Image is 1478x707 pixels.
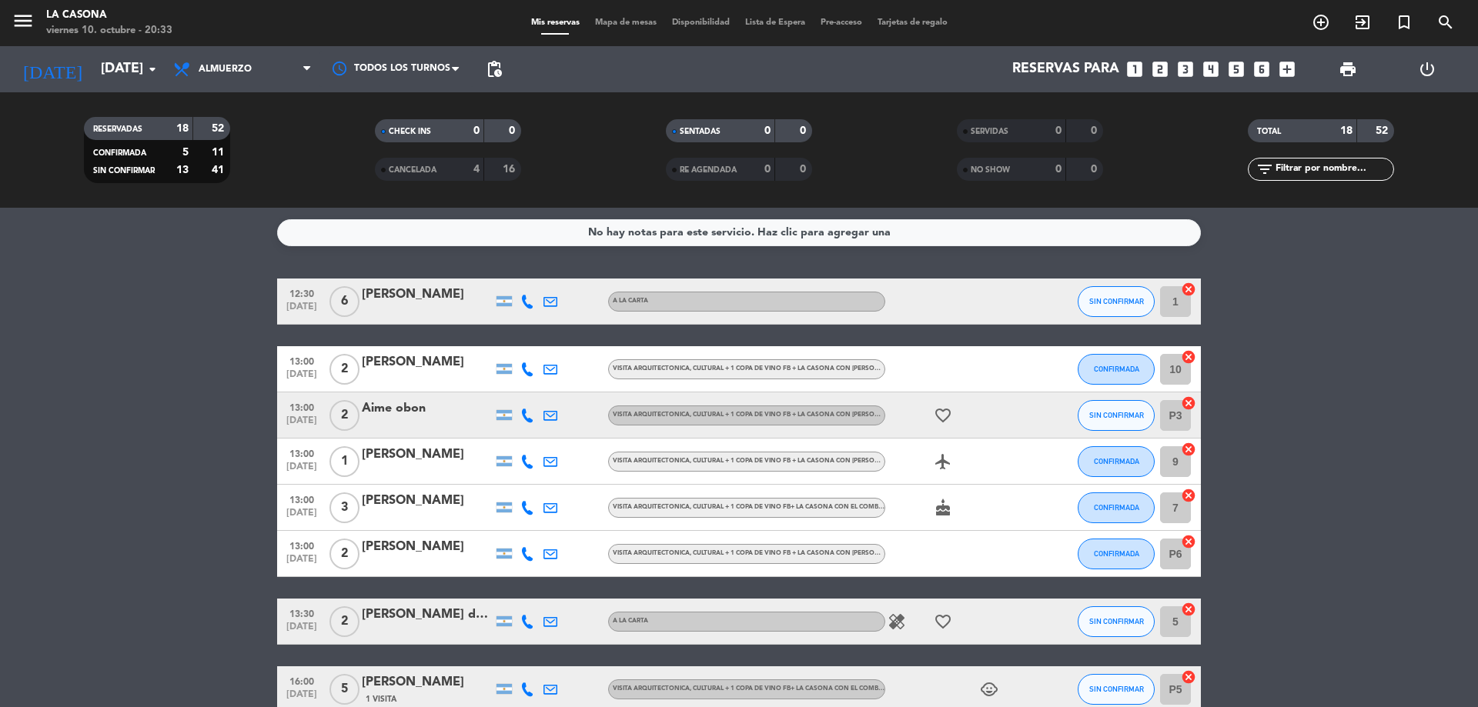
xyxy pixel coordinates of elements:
[1078,446,1155,477] button: CONFIRMADA
[1089,617,1144,625] span: SIN CONFIRMAR
[362,285,493,305] div: [PERSON_NAME]
[1181,602,1196,617] i: cancel
[1094,503,1139,512] span: CONFIRMADA
[1353,13,1372,32] i: exit_to_app
[93,149,146,157] span: CONFIRMADA
[1091,164,1100,175] strong: 0
[12,9,35,32] i: menu
[1181,488,1196,503] i: cancel
[362,605,493,625] div: [PERSON_NAME] de los Angeles
[1277,59,1297,79] i: add_box
[389,128,431,135] span: CHECK INS
[329,606,359,637] span: 2
[764,125,771,136] strong: 0
[283,462,321,479] span: [DATE]
[283,284,321,302] span: 12:30
[182,147,189,158] strong: 5
[1089,411,1144,419] span: SIN CONFIRMAR
[934,406,952,425] i: favorite_border
[1078,606,1155,637] button: SIN CONFIRMAR
[980,680,998,699] i: child_care
[283,672,321,689] span: 16:00
[1012,62,1119,77] span: Reservas para
[1257,128,1281,135] span: TOTAL
[362,352,493,372] div: [PERSON_NAME]
[389,166,436,174] span: CANCELADA
[1387,46,1466,92] div: LOG OUT
[12,52,93,86] i: [DATE]
[800,125,809,136] strong: 0
[1181,442,1196,457] i: cancel
[143,60,162,78] i: arrow_drop_down
[283,604,321,622] span: 13:30
[473,125,480,136] strong: 0
[613,298,648,304] span: A LA CARTA
[737,18,813,27] span: Lista de Espera
[1201,59,1221,79] i: looks_4
[1091,125,1100,136] strong: 0
[1055,164,1062,175] strong: 0
[1094,365,1139,373] span: CONFIRMADA
[1078,492,1155,523] button: CONFIRMADA
[1150,59,1170,79] i: looks_two
[1256,160,1274,178] i: filter_list
[613,412,905,418] span: Visita arquitectonica, cultural + 1 copa de vino FB + La Casona con [PERSON_NAME]
[329,400,359,431] span: 2
[1125,59,1145,79] i: looks_one
[934,499,952,517] i: cake
[283,302,321,319] span: [DATE]
[870,18,955,27] span: Tarjetas de regalo
[362,491,493,511] div: [PERSON_NAME]
[613,618,648,624] span: A LA CARTA
[1078,400,1155,431] button: SIN CONFIRMAR
[588,224,891,242] div: No hay notas para este servicio. Haz clic para agregar una
[1078,539,1155,569] button: CONFIRMADA
[764,164,771,175] strong: 0
[46,23,172,38] div: viernes 10. octubre - 20:33
[1078,354,1155,385] button: CONFIRMADA
[1312,13,1330,32] i: add_circle_outline
[362,537,493,557] div: [PERSON_NAME]
[362,399,493,419] div: Aime obon
[93,125,142,133] span: RESERVADAS
[362,445,493,465] div: [PERSON_NAME]
[1418,60,1436,78] i: power_settings_new
[613,550,905,556] span: Visita arquitectonica, cultural + 1 copa de vino FB + La Casona con [PERSON_NAME]
[1339,60,1357,78] span: print
[283,398,321,415] span: 13:00
[1094,457,1139,465] span: CONFIRMADA
[362,672,493,692] div: [PERSON_NAME]
[473,164,480,175] strong: 4
[664,18,737,27] span: Disponibilidad
[283,352,321,369] span: 13:00
[971,128,1008,135] span: SERVIDAS
[1376,125,1391,136] strong: 52
[329,446,359,477] span: 1
[971,166,1010,174] span: NO SHOW
[283,444,321,462] span: 13:00
[329,539,359,569] span: 2
[283,536,321,554] span: 13:00
[1094,549,1139,558] span: CONFIRMADA
[1436,13,1455,32] i: search
[680,166,737,174] span: RE AGENDADA
[329,674,359,705] span: 5
[1181,349,1196,365] i: cancel
[199,64,252,75] span: Almuerzo
[587,18,664,27] span: Mapa de mesas
[176,165,189,175] strong: 13
[1181,669,1196,685] i: cancel
[283,490,321,508] span: 13:00
[1078,674,1155,705] button: SIN CONFIRMAR
[1226,59,1246,79] i: looks_5
[93,167,155,175] span: SIN CONFIRMAR
[283,689,321,707] span: [DATE]
[283,415,321,433] span: [DATE]
[1252,59,1272,79] i: looks_6
[329,354,359,385] span: 2
[503,164,518,175] strong: 16
[12,9,35,38] button: menu
[212,123,227,134] strong: 52
[283,554,321,572] span: [DATE]
[1395,13,1413,32] i: turned_in_not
